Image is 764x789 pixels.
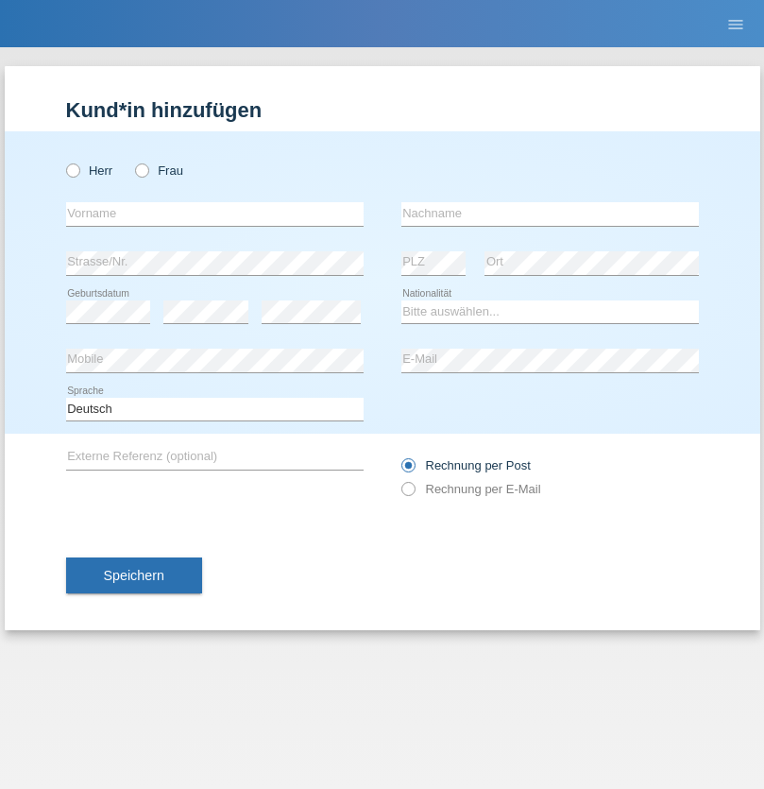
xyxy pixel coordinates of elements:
button: Speichern [66,557,202,593]
input: Frau [135,163,147,176]
label: Rechnung per E-Mail [401,482,541,496]
span: Speichern [104,568,164,583]
input: Rechnung per E-Mail [401,482,414,506]
i: menu [726,15,745,34]
label: Herr [66,163,113,178]
input: Herr [66,163,78,176]
input: Rechnung per Post [401,458,414,482]
label: Frau [135,163,183,178]
a: menu [717,18,755,29]
h1: Kund*in hinzufügen [66,98,699,122]
label: Rechnung per Post [401,458,531,472]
